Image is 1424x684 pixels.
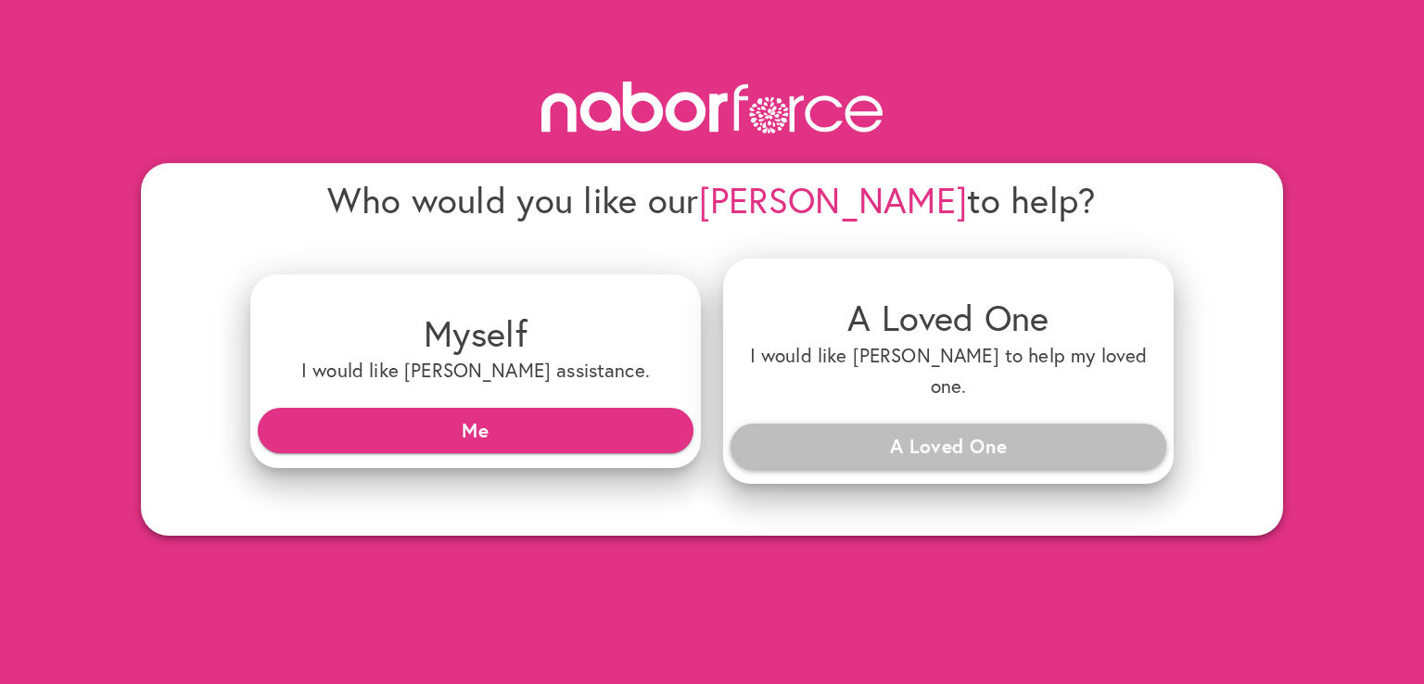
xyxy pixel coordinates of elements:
h6: I would like [PERSON_NAME] assistance. [265,355,686,386]
button: A Loved One [731,424,1166,468]
h4: Who would you like our to help? [250,178,1174,222]
span: Me [273,413,679,447]
span: [PERSON_NAME] [699,176,968,223]
h4: Myself [265,311,686,355]
h4: A Loved One [738,296,1159,339]
button: Me [258,408,693,452]
span: A Loved One [745,429,1151,462]
h6: I would like [PERSON_NAME] to help my loved one. [738,340,1159,402]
